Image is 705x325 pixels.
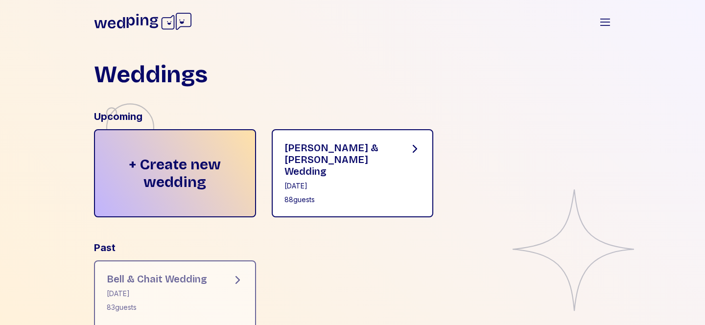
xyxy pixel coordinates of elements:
div: 83 guests [107,302,207,312]
div: Past [94,241,611,255]
div: Upcoming [94,110,611,123]
h1: Weddings [94,63,208,86]
div: 88 guests [284,195,394,205]
div: [PERSON_NAME] & [PERSON_NAME] Wedding [284,142,394,177]
div: Bell & Chait Wedding [107,273,207,285]
div: [DATE] [107,289,207,299]
div: [DATE] [284,181,394,191]
div: + Create new wedding [94,129,256,217]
